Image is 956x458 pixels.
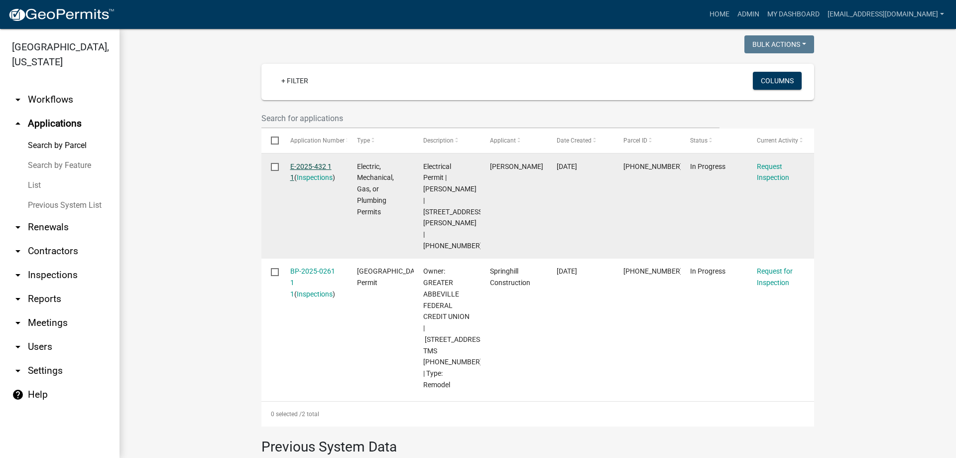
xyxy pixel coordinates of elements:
span: Type [357,137,370,144]
span: Owner: GREATER ABBEVILLE FEDERAL CREDIT UNION | 807 GREENWOOD ST W | TMS 122-00-00-166 | Type: Re... [423,267,489,389]
a: Request Inspection [757,162,789,182]
div: ( ) [290,161,338,184]
span: Current Activity [757,137,798,144]
datatable-header-cell: Type [347,129,414,153]
button: Bulk Actions [744,35,814,53]
span: Application Number [290,137,345,144]
span: Wade Smith [490,162,543,170]
a: Request for Inspection [757,267,793,287]
a: My Dashboard [763,5,824,24]
a: BP-2025-0261 1 1 [290,267,335,298]
datatable-header-cell: Application Number [280,129,347,153]
datatable-header-cell: Select [261,129,280,153]
i: arrow_drop_down [12,317,24,329]
a: Inspections [297,173,333,181]
div: ( ) [290,266,338,300]
i: arrow_drop_down [12,94,24,106]
span: 122-00-00-166 [623,267,682,275]
datatable-header-cell: Status [681,129,747,153]
div: 2 total [261,402,814,427]
span: Parcel ID [623,137,647,144]
span: Electric, Mechanical, Gas, or Plumbing Permits [357,162,394,216]
input: Search for applications [261,108,719,129]
h3: Previous System Data [261,427,814,458]
i: arrow_drop_down [12,365,24,377]
span: Electrical Permit | Wade H. Smith | 807 GREENWOOD ST W | 122-00-00-166 [423,162,484,250]
span: Date Created [557,137,592,144]
a: Home [706,5,733,24]
i: arrow_drop_down [12,245,24,257]
i: arrow_drop_down [12,221,24,233]
a: + Filter [273,72,316,90]
span: Description [423,137,454,144]
i: help [12,389,24,401]
span: In Progress [690,267,725,275]
i: arrow_drop_down [12,269,24,281]
span: 122-00-00-166 [623,162,682,170]
i: arrow_drop_down [12,293,24,305]
datatable-header-cell: Parcel ID [614,129,681,153]
datatable-header-cell: Date Created [547,129,614,153]
span: Status [690,137,708,144]
i: arrow_drop_down [12,341,24,353]
span: Springhill Construction [490,267,530,287]
a: E-2025-432 1 1 [290,162,332,182]
i: arrow_drop_up [12,118,24,130]
span: 07/21/2025 [557,267,577,275]
button: Columns [753,72,802,90]
datatable-header-cell: Current Activity [747,129,814,153]
datatable-header-cell: Description [414,129,480,153]
span: Applicant [490,137,516,144]
datatable-header-cell: Applicant [480,129,547,153]
a: Admin [733,5,763,24]
span: Abbeville County Building Permit [357,267,424,287]
span: 0 selected / [271,411,302,418]
span: In Progress [690,162,725,170]
a: Inspections [297,290,333,298]
span: 09/08/2025 [557,162,577,170]
a: [EMAIL_ADDRESS][DOMAIN_NAME] [824,5,948,24]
